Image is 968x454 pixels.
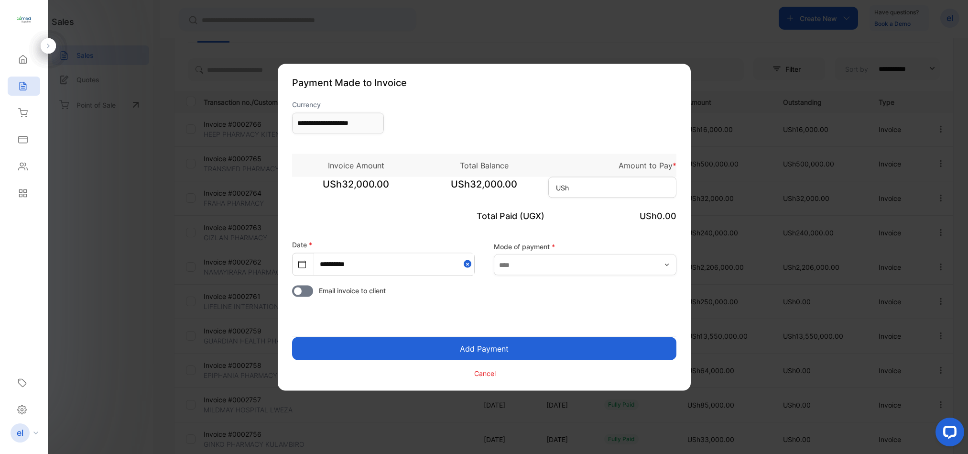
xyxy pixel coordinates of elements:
p: Invoice Amount [292,159,420,171]
button: Close [464,253,474,275]
span: USh32,000.00 [292,177,420,200]
span: Email invoice to client [319,285,386,295]
p: Amount to Pay [548,159,676,171]
p: Payment Made to Invoice [292,75,676,89]
p: Cancel [474,368,496,378]
label: Mode of payment [494,242,676,252]
p: Total Paid (UGX) [420,209,548,222]
img: logo [17,12,31,27]
span: USh32,000.00 [420,177,548,200]
label: Currency [292,99,384,109]
iframe: LiveChat chat widget [928,414,968,454]
span: USh0.00 [640,210,676,221]
button: Add Payment [292,337,676,360]
label: Date [292,240,312,248]
span: USh [556,182,569,192]
p: el [17,427,23,439]
p: Total Balance [420,159,548,171]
